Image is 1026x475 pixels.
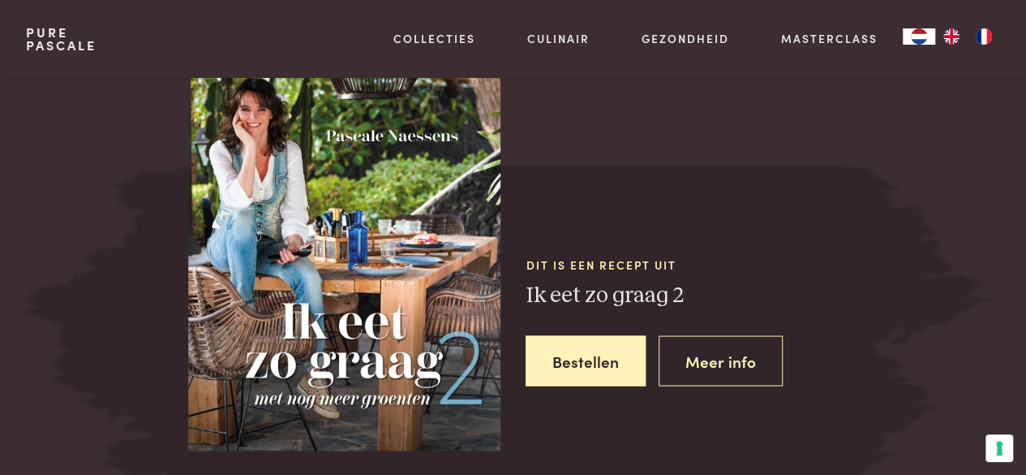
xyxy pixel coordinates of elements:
[526,335,646,386] a: Bestellen
[526,281,837,309] h3: Ik eet zo graag 2
[968,28,1000,45] a: FR
[903,28,1000,45] aside: Language selected: Nederlands
[903,28,935,45] div: Language
[526,256,837,273] span: Dit is een recept uit
[642,30,729,47] a: Gezondheid
[393,30,475,47] a: Collecties
[903,28,935,45] a: NL
[527,30,590,47] a: Culinair
[659,335,783,386] a: Meer info
[985,434,1013,462] button: Uw voorkeuren voor toestemming voor trackingtechnologieën
[780,30,877,47] a: Masterclass
[935,28,968,45] a: EN
[26,26,97,52] a: PurePascale
[935,28,1000,45] ul: Language list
